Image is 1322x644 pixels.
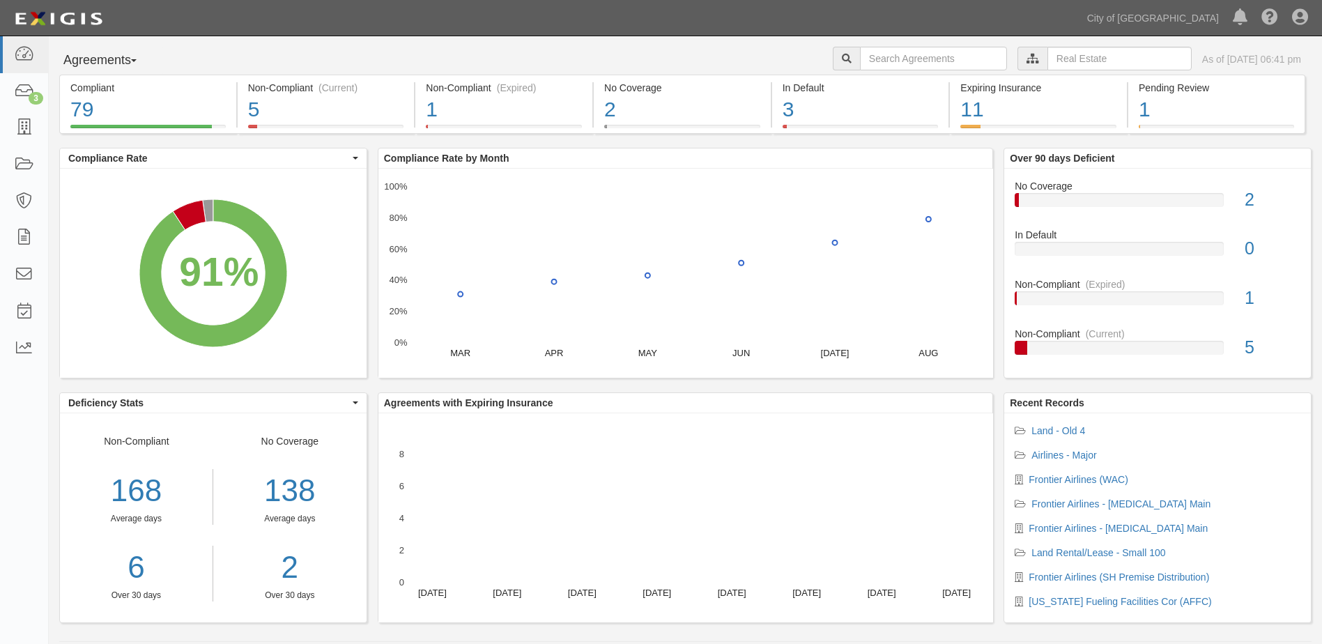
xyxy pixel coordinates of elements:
[60,513,213,525] div: Average days
[1139,95,1294,125] div: 1
[783,81,939,95] div: In Default
[68,396,349,410] span: Deficiency Stats
[643,588,671,598] text: [DATE]
[213,434,367,601] div: No Coverage
[604,81,760,95] div: No Coverage
[1015,228,1300,277] a: In Default0
[399,577,404,588] text: 0
[919,348,938,358] text: AUG
[1234,335,1311,360] div: 5
[1004,327,1311,341] div: Non-Compliant
[179,244,259,300] div: 91%
[1086,277,1125,291] div: (Expired)
[1080,4,1226,32] a: City of [GEOGRAPHIC_DATA]
[418,588,447,598] text: [DATE]
[718,588,746,598] text: [DATE]
[68,151,349,165] span: Compliance Rate
[1047,47,1192,70] input: Real Estate
[384,397,553,408] b: Agreements with Expiring Insurance
[70,81,226,95] div: Compliant
[950,125,1127,136] a: Expiring Insurance11
[389,213,407,223] text: 80%
[248,81,404,95] div: Non-Compliant (Current)
[10,6,107,31] img: logo-5460c22ac91f19d4615b14bd174203de0afe785f0fc80cf4dbbc73dc1793850b.png
[318,81,358,95] div: (Current)
[238,125,415,136] a: Non-Compliant(Current)5
[59,47,164,75] button: Agreements
[493,588,521,598] text: [DATE]
[1128,125,1305,136] a: Pending Review1
[1029,596,1211,607] a: [US_STATE] Fueling Facilities Cor (AFFC)
[60,434,213,601] div: Non-Compliant
[1029,474,1128,485] a: Frontier Airlines (WAC)
[820,348,849,358] text: [DATE]
[224,590,356,601] div: Over 30 days
[772,125,949,136] a: In Default3
[544,348,563,358] text: APR
[1004,277,1311,291] div: Non-Compliant
[426,95,582,125] div: 1
[384,153,509,164] b: Compliance Rate by Month
[1015,277,1300,327] a: Non-Compliant(Expired)1
[594,125,771,136] a: No Coverage2
[1031,425,1085,436] a: Land - Old 4
[60,148,367,168] button: Compliance Rate
[1086,327,1125,341] div: (Current)
[960,95,1116,125] div: 11
[638,348,657,358] text: MAY
[1029,523,1208,534] a: Frontier Airlines - [MEDICAL_DATA] Main
[1029,572,1209,583] a: Frontier Airlines (SH Premise Distribution)
[1010,397,1084,408] b: Recent Records
[1015,327,1300,366] a: Non-Compliant(Current)5
[1031,450,1096,461] a: Airlines - Major
[1202,52,1301,66] div: As of [DATE] 06:41 pm
[1031,547,1165,558] a: Land Rental/Lease - Small 100
[604,95,760,125] div: 2
[394,337,407,348] text: 0%
[224,546,356,590] div: 2
[384,181,408,192] text: 100%
[389,275,407,285] text: 40%
[399,481,404,491] text: 6
[389,306,407,316] text: 20%
[60,590,213,601] div: Over 30 days
[378,413,993,622] div: A chart.
[1261,10,1278,26] i: Help Center - Complianz
[732,348,750,358] text: JUN
[867,588,896,598] text: [DATE]
[960,81,1116,95] div: Expiring Insurance
[1234,187,1311,213] div: 2
[29,92,43,105] div: 3
[1234,236,1311,261] div: 0
[399,449,404,459] text: 8
[389,243,407,254] text: 60%
[59,125,236,136] a: Compliant79
[224,513,356,525] div: Average days
[1015,179,1300,229] a: No Coverage2
[415,125,592,136] a: Non-Compliant(Expired)1
[248,95,404,125] div: 5
[568,588,597,598] text: [DATE]
[1234,286,1311,311] div: 1
[399,545,404,555] text: 2
[1004,179,1311,193] div: No Coverage
[1010,153,1114,164] b: Over 90 days Deficient
[1004,228,1311,242] div: In Default
[497,81,537,95] div: (Expired)
[1139,81,1294,95] div: Pending Review
[426,81,582,95] div: Non-Compliant (Expired)
[60,546,213,590] a: 6
[60,169,367,378] svg: A chart.
[70,95,226,125] div: 79
[792,588,821,598] text: [DATE]
[1031,498,1210,509] a: Frontier Airlines - [MEDICAL_DATA] Main
[378,169,993,378] svg: A chart.
[942,588,971,598] text: [DATE]
[224,469,356,513] div: 138
[399,513,404,523] text: 4
[60,469,213,513] div: 168
[783,95,939,125] div: 3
